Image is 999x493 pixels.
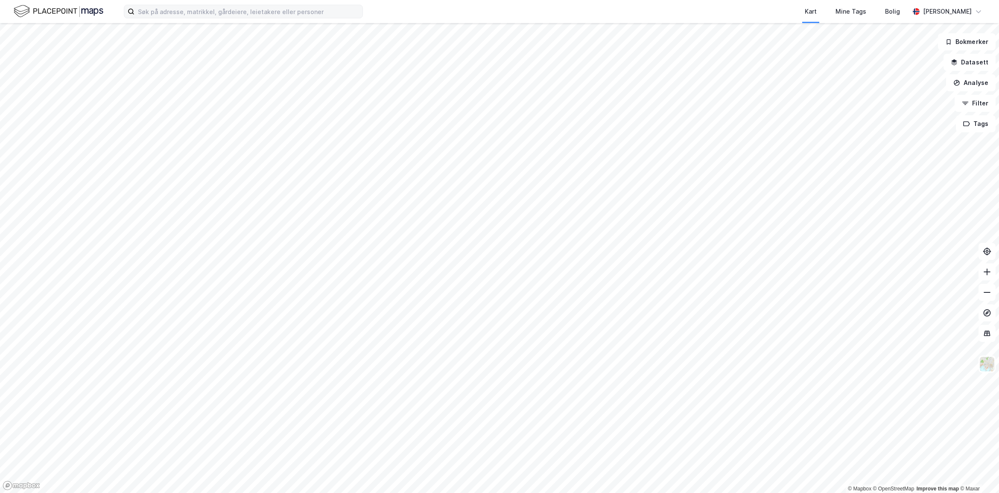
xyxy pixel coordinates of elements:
button: Filter [955,95,996,112]
a: OpenStreetMap [873,486,914,492]
a: Improve this map [917,486,959,492]
iframe: Chat Widget [956,452,999,493]
button: Analyse [946,74,996,91]
a: Mapbox homepage [3,481,40,490]
button: Datasett [943,54,996,71]
div: [PERSON_NAME] [923,6,972,17]
img: logo.f888ab2527a4732fd821a326f86c7f29.svg [14,4,103,19]
div: Bolig [885,6,900,17]
button: Tags [956,115,996,132]
img: Z [979,356,995,372]
button: Bokmerker [938,33,996,50]
a: Mapbox [848,486,871,492]
div: Kontrollprogram for chat [956,452,999,493]
div: Kart [805,6,817,17]
div: Mine Tags [835,6,866,17]
input: Søk på adresse, matrikkel, gårdeiere, leietakere eller personer [134,5,362,18]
